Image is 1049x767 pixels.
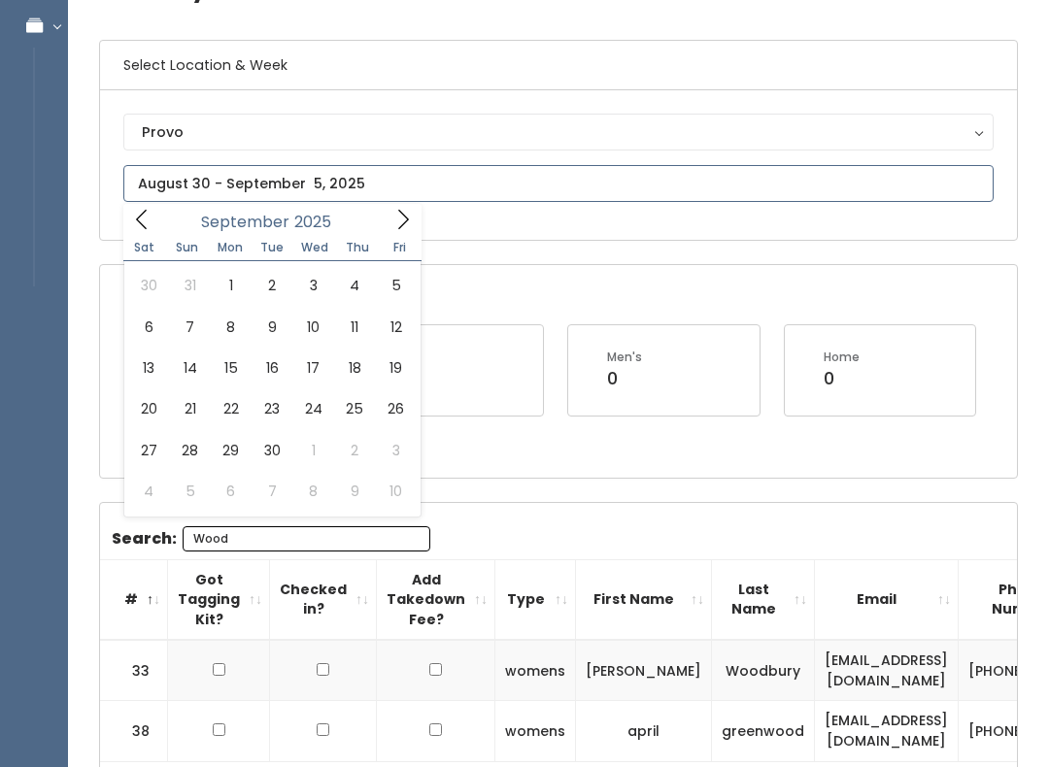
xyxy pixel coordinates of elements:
[169,265,210,306] span: August 31, 2025
[169,348,210,388] span: September 14, 2025
[712,559,815,640] th: Last Name: activate to sort column ascending
[211,265,252,306] span: September 1, 2025
[252,348,292,388] span: September 16, 2025
[211,388,252,429] span: September 22, 2025
[334,388,375,429] span: September 25, 2025
[712,701,815,761] td: greenwood
[334,307,375,348] span: September 11, 2025
[336,242,379,253] span: Thu
[375,265,416,306] span: September 5, 2025
[576,640,712,701] td: [PERSON_NAME]
[128,348,169,388] span: September 13, 2025
[128,471,169,512] span: October 4, 2025
[252,430,292,471] span: September 30, 2025
[375,348,416,388] span: September 19, 2025
[607,366,642,391] div: 0
[100,640,168,701] td: 33
[100,701,168,761] td: 38
[293,348,334,388] span: September 17, 2025
[211,307,252,348] span: September 8, 2025
[824,349,860,366] div: Home
[123,114,994,150] button: Provo
[211,348,252,388] span: September 15, 2025
[576,559,712,640] th: First Name: activate to sort column ascending
[293,307,334,348] span: September 10, 2025
[100,559,168,640] th: #: activate to sort column descending
[270,559,377,640] th: Checked in?: activate to sort column ascending
[211,430,252,471] span: September 29, 2025
[293,430,334,471] span: October 1, 2025
[334,348,375,388] span: September 18, 2025
[169,307,210,348] span: September 7, 2025
[375,430,416,471] span: October 3, 2025
[375,307,416,348] span: September 12, 2025
[169,471,210,512] span: October 5, 2025
[252,388,292,429] span: September 23, 2025
[209,242,252,253] span: Mon
[166,242,209,253] span: Sun
[289,210,348,234] input: Year
[824,366,860,391] div: 0
[293,388,334,429] span: September 24, 2025
[112,526,430,551] label: Search:
[211,471,252,512] span: October 6, 2025
[252,471,292,512] span: October 7, 2025
[375,388,416,429] span: September 26, 2025
[815,559,959,640] th: Email: activate to sort column ascending
[142,121,975,143] div: Provo
[128,265,169,306] span: August 30, 2025
[495,701,576,761] td: womens
[334,471,375,512] span: October 9, 2025
[712,640,815,701] td: Woodbury
[128,388,169,429] span: September 20, 2025
[334,265,375,306] span: September 4, 2025
[293,265,334,306] span: September 3, 2025
[334,430,375,471] span: October 2, 2025
[293,471,334,512] span: October 8, 2025
[128,307,169,348] span: September 6, 2025
[251,242,293,253] span: Tue
[252,307,292,348] span: September 9, 2025
[123,165,994,202] input: August 30 - September 5, 2025
[169,430,210,471] span: September 28, 2025
[379,242,422,253] span: Fri
[201,215,289,230] span: September
[495,559,576,640] th: Type: activate to sort column ascending
[100,41,1017,90] h6: Select Location & Week
[168,559,270,640] th: Got Tagging Kit?: activate to sort column ascending
[495,640,576,701] td: womens
[377,559,495,640] th: Add Takedown Fee?: activate to sort column ascending
[252,265,292,306] span: September 2, 2025
[375,471,416,512] span: October 10, 2025
[123,242,166,253] span: Sat
[815,640,959,701] td: [EMAIL_ADDRESS][DOMAIN_NAME]
[183,526,430,551] input: Search:
[815,701,959,761] td: [EMAIL_ADDRESS][DOMAIN_NAME]
[293,242,336,253] span: Wed
[169,388,210,429] span: September 21, 2025
[576,701,712,761] td: april
[128,430,169,471] span: September 27, 2025
[607,349,642,366] div: Men's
